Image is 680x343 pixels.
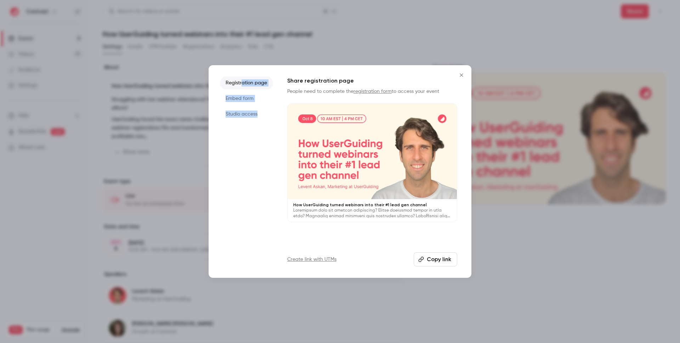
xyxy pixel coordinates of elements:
a: registration form [353,89,392,94]
p: How UserGuiding turned webinars into their #1 lead gen channel [293,202,451,208]
p: Loremipsum dolo sit ametcon adipiscing? Elitse doeiusmod tempor in utla etdo? Magnaaliq enimad mi... [293,208,451,219]
a: Create link with UTMs [287,256,336,263]
a: How UserGuiding turned webinars into their #1 lead gen channelLoremipsum dolo sit ametcon adipisc... [287,103,457,222]
p: People need to complete the to access your event [287,88,457,95]
button: Close [454,68,469,82]
li: Registration page [220,77,273,89]
button: Copy link [414,252,457,266]
li: Embed form [220,92,273,105]
h1: Share registration page [287,77,457,85]
li: Studio access [220,108,273,120]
